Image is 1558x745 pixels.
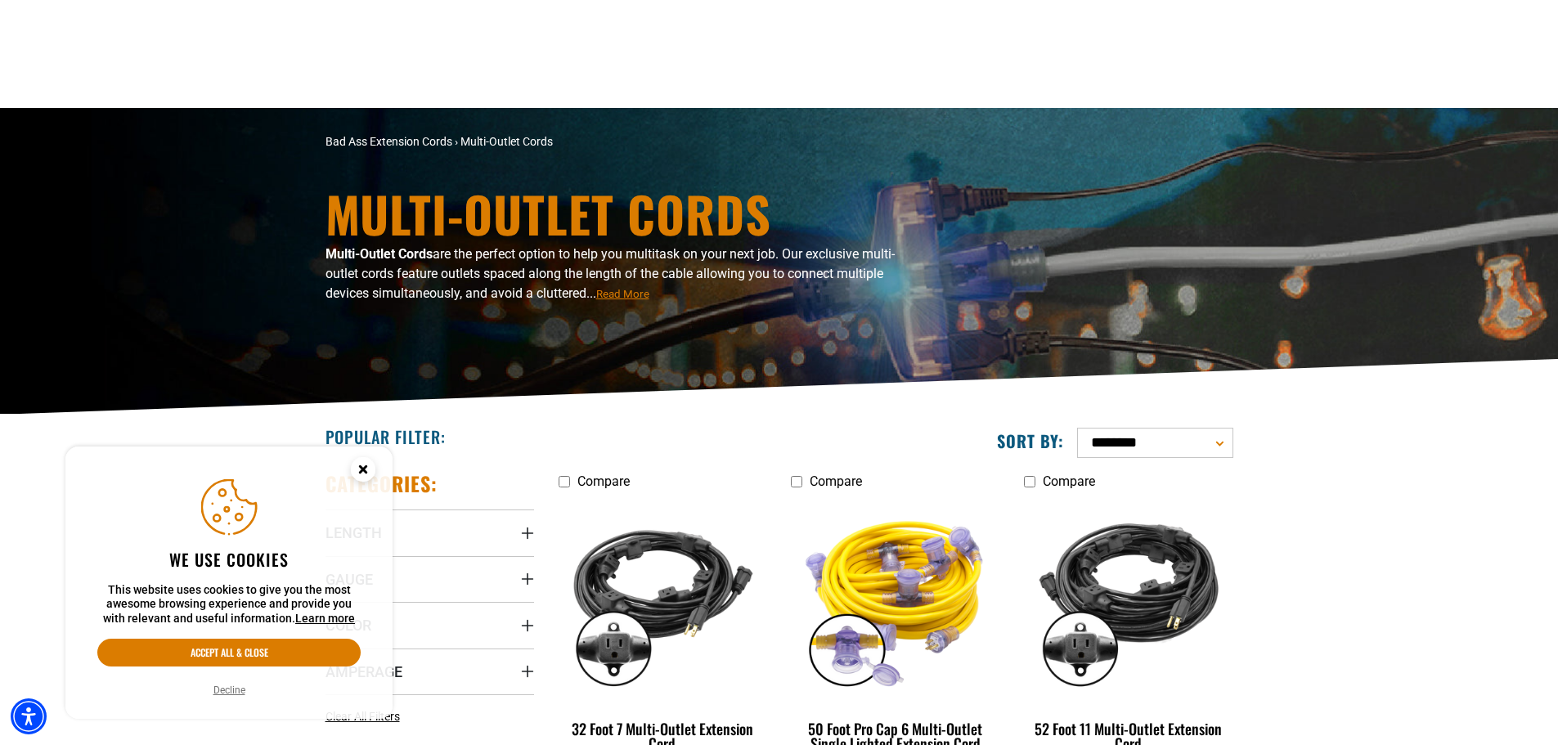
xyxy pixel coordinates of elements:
[97,549,361,570] h2: We use cookies
[97,583,361,626] p: This website uses cookies to give you the most awesome browsing experience and provide you with r...
[596,288,649,300] span: Read More
[11,698,47,734] div: Accessibility Menu
[326,649,534,694] summary: Amperage
[326,426,446,447] h2: Popular Filter:
[810,473,862,489] span: Compare
[455,135,458,148] span: ›
[97,639,361,666] button: Accept all & close
[559,505,766,693] img: black
[326,135,452,148] a: Bad Ass Extension Cords
[326,246,895,301] span: are the perfect option to help you multitask on your next job. Our exclusive multi-outlet cords f...
[460,135,553,148] span: Multi-Outlet Cords
[1043,473,1095,489] span: Compare
[209,682,250,698] button: Decline
[326,509,534,555] summary: Length
[326,133,923,150] nav: breadcrumbs
[577,473,630,489] span: Compare
[326,189,923,238] h1: Multi-Outlet Cords
[792,505,999,693] img: yellow
[326,556,534,602] summary: Gauge
[65,447,393,720] aside: Cookie Consent
[326,246,433,262] b: Multi-Outlet Cords
[326,710,400,723] span: Clear All Filters
[334,447,393,497] button: Close this option
[326,602,534,648] summary: Color
[997,430,1064,451] label: Sort by:
[1026,505,1232,693] img: black
[295,612,355,625] a: This website uses cookies to give you the most awesome browsing experience and provide you with r...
